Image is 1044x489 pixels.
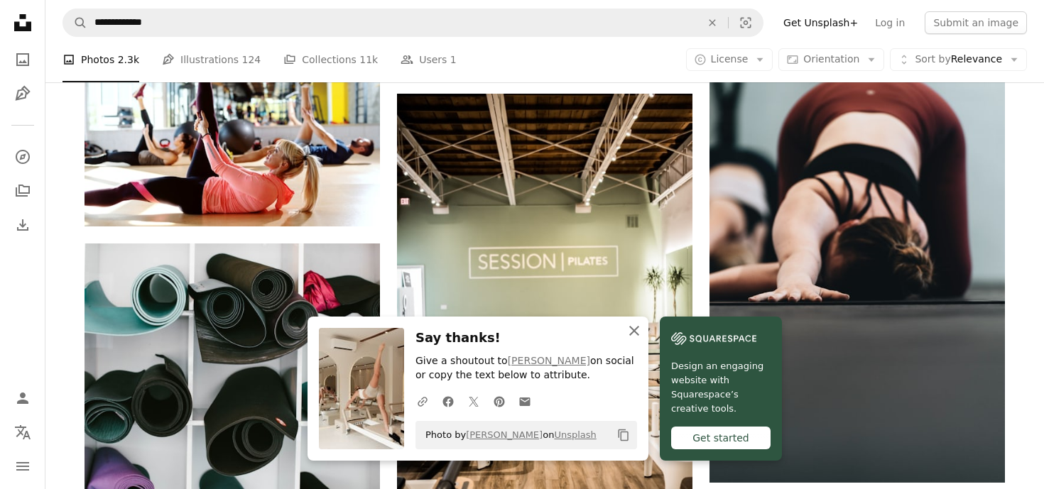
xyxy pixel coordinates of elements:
[9,177,37,205] a: Collections
[9,79,37,108] a: Illustrations
[450,52,457,67] span: 1
[925,11,1027,34] button: Submit an image
[671,427,771,449] div: Get started
[9,384,37,412] a: Log in / Sign up
[415,354,637,383] p: Give a shoutout to on social or copy the text below to attribute.
[9,45,37,74] a: Photos
[85,21,380,226] img: Small group of people with healthy habits doing stretching exercises on a gym floor. Selective fo...
[729,9,763,36] button: Visual search
[775,11,866,34] a: Get Unsplash+
[9,9,37,40] a: Home — Unsplash
[915,53,950,65] span: Sort by
[709,255,1005,268] a: woman in red tank top lying on floor
[697,9,728,36] button: Clear
[242,52,261,67] span: 124
[401,37,457,82] a: Users 1
[9,143,37,171] a: Explore
[62,9,763,37] form: Find visuals sitewide
[803,53,859,65] span: Orientation
[778,48,884,71] button: Orientation
[611,423,636,447] button: Copy to clipboard
[85,384,380,397] a: black and white speakers on white shelf
[418,424,597,446] span: Photo by on
[9,211,37,239] a: Download History
[686,48,773,71] button: License
[283,37,378,82] a: Collections 11k
[435,387,461,415] a: Share on Facebook
[554,429,596,440] a: Unsplash
[461,387,486,415] a: Share on Twitter
[671,328,756,349] img: file-1606177908946-d1eed1cbe4f5image
[486,387,512,415] a: Share on Pinterest
[671,359,771,416] span: Design an engaging website with Squarespace’s creative tools.
[915,53,1002,67] span: Relevance
[711,53,749,65] span: License
[359,52,378,67] span: 11k
[660,317,782,461] a: Design an engaging website with Squarespace’s creative tools.Get started
[397,308,692,321] a: brown wooden table with chairs
[63,9,87,36] button: Search Unsplash
[85,117,380,130] a: Small group of people with healthy habits doing stretching exercises on a gym floor. Selective fo...
[508,355,590,366] a: [PERSON_NAME]
[9,452,37,480] button: Menu
[866,11,913,34] a: Log in
[512,387,538,415] a: Share over email
[709,40,1005,483] img: woman in red tank top lying on floor
[415,328,637,348] h3: Say thanks!
[466,429,543,440] a: [PERSON_NAME]
[162,37,261,82] a: Illustrations 124
[9,418,37,446] button: Language
[890,48,1027,71] button: Sort byRelevance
